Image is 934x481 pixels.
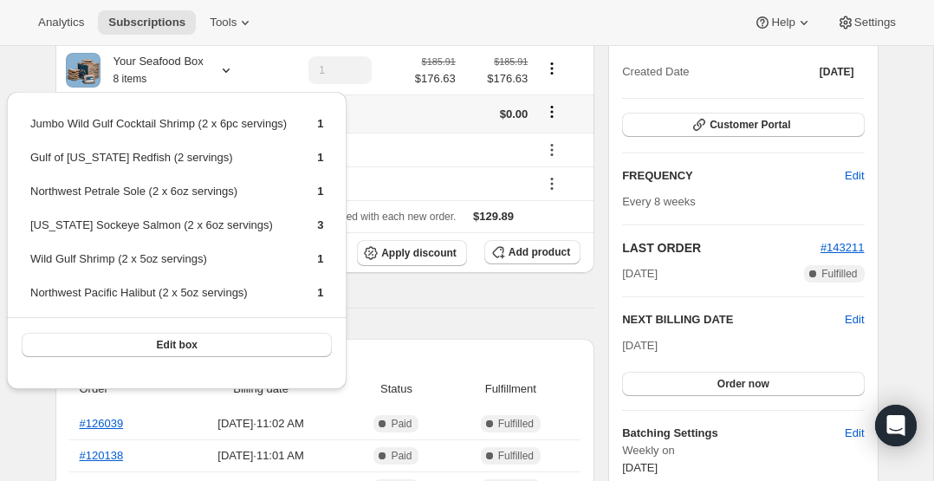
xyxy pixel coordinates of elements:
[494,56,528,67] small: $185.91
[484,240,581,264] button: Add product
[509,245,570,259] span: Add product
[538,59,566,78] button: Product actions
[66,53,101,88] img: product img
[845,311,864,328] button: Edit
[498,449,534,463] span: Fulfilled
[622,442,864,459] span: Weekly on
[199,10,264,35] button: Tools
[827,10,906,35] button: Settings
[845,425,864,442] span: Edit
[622,63,689,81] span: Created Date
[538,102,566,121] button: Shipping actions
[622,339,658,352] span: [DATE]
[210,16,237,29] span: Tools
[834,162,874,190] button: Edit
[98,10,196,35] button: Subscriptions
[29,216,288,248] td: [US_STATE] Sockeye Salmon (2 x 6oz servings)
[80,417,124,430] a: #126039
[108,16,185,29] span: Subscriptions
[22,333,332,357] button: Edit box
[854,16,896,29] span: Settings
[466,70,529,88] span: $176.63
[29,283,288,315] td: Northwest Pacific Halibut (2 x 5oz servings)
[710,118,790,132] span: Customer Portal
[357,240,467,266] button: Apply discount
[845,167,864,185] span: Edit
[80,449,124,462] a: #120138
[743,10,822,35] button: Help
[317,218,323,231] span: 3
[180,415,342,432] span: [DATE] · 11:02 AM
[821,267,857,281] span: Fulfilled
[451,380,571,398] span: Fulfillment
[622,167,845,185] h2: FREQUENCY
[114,73,147,85] small: 8 items
[381,246,457,260] span: Apply discount
[101,53,204,88] div: Your Seafood Box
[352,380,440,398] span: Status
[834,419,874,447] button: Edit
[180,447,342,465] span: [DATE] · 11:01 AM
[820,65,854,79] span: [DATE]
[317,185,323,198] span: 1
[622,113,864,137] button: Customer Portal
[717,377,769,391] span: Order now
[157,338,198,352] span: Edit box
[622,425,845,442] h6: Batching Settings
[317,252,323,265] span: 1
[391,417,412,431] span: Paid
[29,148,288,180] td: Gulf of [US_STATE] Redfish (2 servings)
[622,239,820,257] h2: LAST ORDER
[622,265,658,283] span: [DATE]
[498,417,534,431] span: Fulfilled
[771,16,795,29] span: Help
[820,241,865,254] a: #143211
[473,210,514,223] span: $129.89
[809,60,865,84] button: [DATE]
[317,117,323,130] span: 1
[422,56,456,67] small: $185.91
[317,286,323,299] span: 1
[29,182,288,214] td: Northwest Petrale Sole (2 x 6oz servings)
[622,311,845,328] h2: NEXT BILLING DATE
[622,195,696,208] span: Every 8 weeks
[820,239,865,257] button: #143211
[38,16,84,29] span: Analytics
[29,250,288,282] td: Wild Gulf Shrimp (2 x 5oz servings)
[28,10,94,35] button: Analytics
[415,70,456,88] span: $176.63
[29,114,288,146] td: Jumbo Wild Gulf Cocktail Shrimp (2 x 6pc servings)
[875,405,917,446] div: Open Intercom Messenger
[391,449,412,463] span: Paid
[622,461,658,474] span: [DATE]
[622,372,864,396] button: Order now
[317,151,323,164] span: 1
[500,107,529,120] span: $0.00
